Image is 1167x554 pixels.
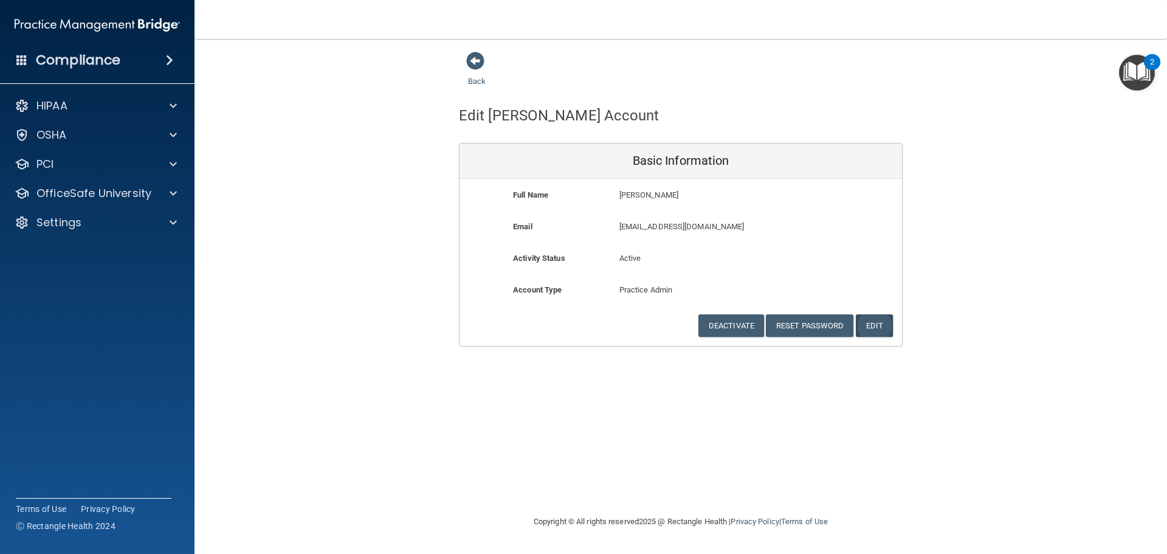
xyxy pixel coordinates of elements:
a: OSHA [15,128,177,142]
p: OSHA [36,128,67,142]
a: Terms of Use [16,503,66,515]
a: Settings [15,215,177,230]
a: PCI [15,157,177,171]
a: Privacy Policy [731,517,779,526]
p: [EMAIL_ADDRESS][DOMAIN_NAME] [619,220,813,234]
div: 2 [1150,62,1154,78]
b: Account Type [513,285,562,294]
p: Settings [36,215,81,230]
img: PMB logo [15,13,180,37]
button: Reset Password [766,314,853,337]
p: Active [619,251,743,266]
a: Terms of Use [781,517,828,526]
p: HIPAA [36,99,67,113]
button: Edit [856,314,893,337]
b: Activity Status [513,254,565,263]
div: Basic Information [460,144,902,179]
b: Full Name [513,190,548,199]
p: OfficeSafe University [36,186,151,201]
div: Copyright © All rights reserved 2025 @ Rectangle Health | | [459,502,903,541]
button: Open Resource Center, 2 new notifications [1119,55,1155,91]
p: [PERSON_NAME] [619,188,813,203]
a: Back [468,62,486,86]
p: PCI [36,157,53,171]
h4: Compliance [36,52,120,69]
a: HIPAA [15,99,177,113]
h4: Edit [PERSON_NAME] Account [459,108,659,123]
p: Practice Admin [619,283,743,297]
span: Ⓒ Rectangle Health 2024 [16,520,115,532]
a: Privacy Policy [81,503,136,515]
b: Email [513,222,532,231]
a: OfficeSafe University [15,186,177,201]
button: Deactivate [698,314,764,337]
